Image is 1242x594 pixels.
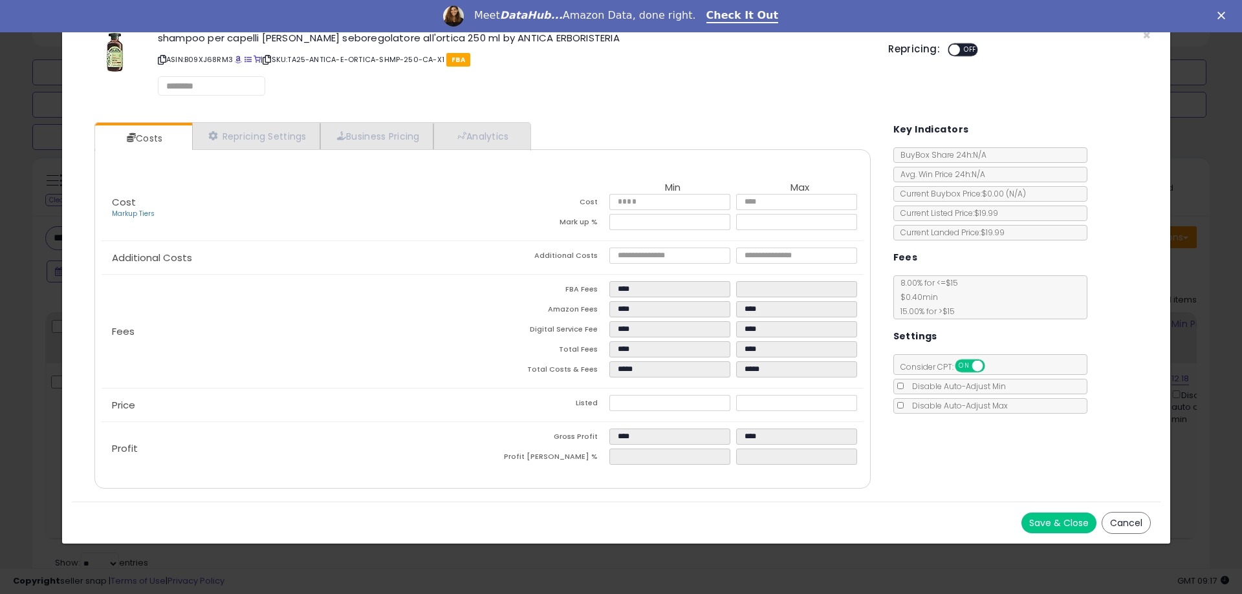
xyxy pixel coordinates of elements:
[474,9,696,22] div: Meet Amazon Data, done right.
[956,361,972,372] span: ON
[983,361,1003,372] span: OFF
[483,429,609,449] td: Gross Profit
[893,249,918,266] h5: Fees
[894,227,1005,238] span: Current Landed Price: $19.99
[158,49,869,70] p: ASIN: B09XJ68RM3 | SKU: TA25-ANTICA-E-ORTICA-SHMP-250-CA-X1
[107,33,123,72] img: 411c+QPWNgL._SL60_.jpg
[112,209,155,218] a: Markup Tiers
[894,292,938,302] span: $0.40 min
[483,248,609,268] td: Additional Costs
[95,125,191,151] a: Costs
[894,306,955,317] span: 15.00 % for > $15
[1006,188,1026,199] span: ( N/A )
[982,188,1026,199] span: $0.00
[102,326,483,337] p: Fees
[1102,512,1151,534] button: Cancel
[102,253,483,263] p: Additional Costs
[483,361,609,381] td: Total Costs & Fees
[192,123,320,149] a: Repricing Settings
[254,54,261,65] a: Your listing only
[894,188,1026,199] span: Current Buybox Price:
[483,301,609,321] td: Amazon Fees
[609,182,736,194] th: Min
[500,9,563,21] i: DataHub...
[483,449,609,469] td: Profit [PERSON_NAME] %
[446,53,470,67] span: FBA
[906,381,1006,392] span: Disable Auto-Adjust Min
[102,197,483,219] p: Cost
[893,122,969,138] h5: Key Indicators
[894,169,985,180] span: Avg. Win Price 24h: N/A
[960,45,981,56] span: OFF
[894,361,1002,372] span: Consider CPT:
[483,194,609,214] td: Cost
[483,281,609,301] td: FBA Fees
[706,9,779,23] a: Check It Out
[483,395,609,415] td: Listed
[245,54,252,65] a: All offer listings
[888,44,940,54] h5: Repricing:
[736,182,863,194] th: Max
[433,123,529,149] a: Analytics
[102,400,483,410] p: Price
[483,214,609,234] td: Mark up %
[483,341,609,361] td: Total Fees
[443,6,464,27] img: Profile image for Georgie
[1021,513,1096,533] button: Save & Close
[894,207,998,218] span: Current Listed Price: $19.99
[320,123,433,149] a: Business Pricing
[1217,12,1230,19] div: Close
[158,33,869,43] h3: shampoo per capelli [PERSON_NAME] seboregolatore all'ortica 250 ml by ANTICA ERBORISTERIA
[102,443,483,454] p: Profit
[894,149,986,160] span: BuyBox Share 24h: N/A
[906,400,1008,411] span: Disable Auto-Adjust Max
[235,54,242,65] a: BuyBox page
[893,328,937,345] h5: Settings
[894,277,958,317] span: 8.00 % for <= $15
[1142,26,1151,45] span: ×
[483,321,609,341] td: Digital Service Fee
